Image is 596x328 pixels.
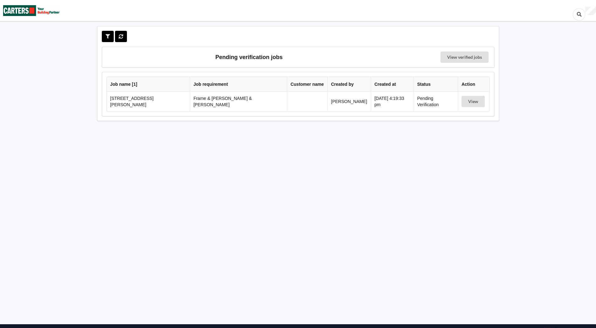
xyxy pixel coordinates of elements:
button: View [462,96,485,107]
h3: Pending verification jobs [107,52,392,63]
td: [PERSON_NAME] [327,92,371,111]
td: [DATE] 4:19:33 pm [371,92,413,111]
td: Frame & [PERSON_NAME] & [PERSON_NAME] [190,92,287,111]
th: Created by [327,77,371,92]
img: Carters [3,0,60,21]
a: View [462,99,486,104]
div: User Profile [585,7,596,15]
th: Job requirement [190,77,287,92]
th: Job name [ 1 ] [107,77,190,92]
th: Created at [371,77,413,92]
td: Pending Verification [413,92,458,111]
th: Status [413,77,458,92]
th: Action [458,77,489,92]
a: View verified jobs [440,52,489,63]
th: Customer name [287,77,327,92]
td: [STREET_ADDRESS][PERSON_NAME] [107,92,190,111]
